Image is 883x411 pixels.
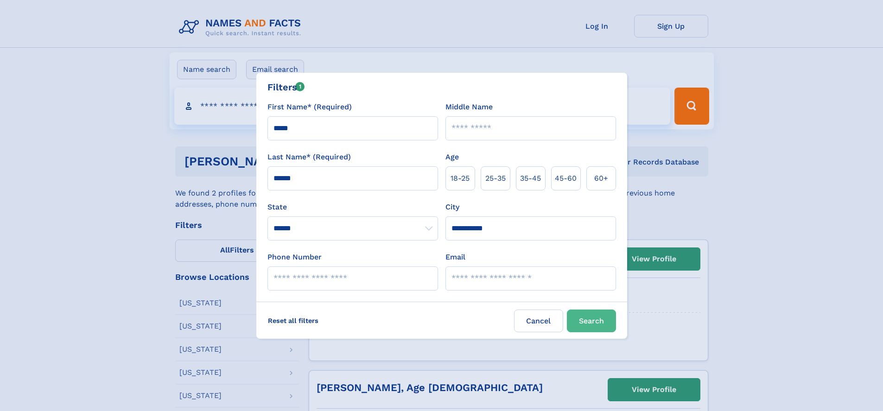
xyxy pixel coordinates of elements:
span: 25‑35 [485,173,506,184]
span: 45‑60 [555,173,577,184]
label: First Name* (Required) [267,101,352,113]
label: Age [445,152,459,163]
div: Filters [267,80,305,94]
label: Reset all filters [262,310,324,332]
label: Last Name* (Required) [267,152,351,163]
button: Search [567,310,616,332]
label: City [445,202,459,213]
span: 18‑25 [451,173,470,184]
label: Middle Name [445,101,493,113]
span: 60+ [594,173,608,184]
label: Email [445,252,465,263]
label: Phone Number [267,252,322,263]
span: 35‑45 [520,173,541,184]
label: Cancel [514,310,563,332]
label: State [267,202,438,213]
